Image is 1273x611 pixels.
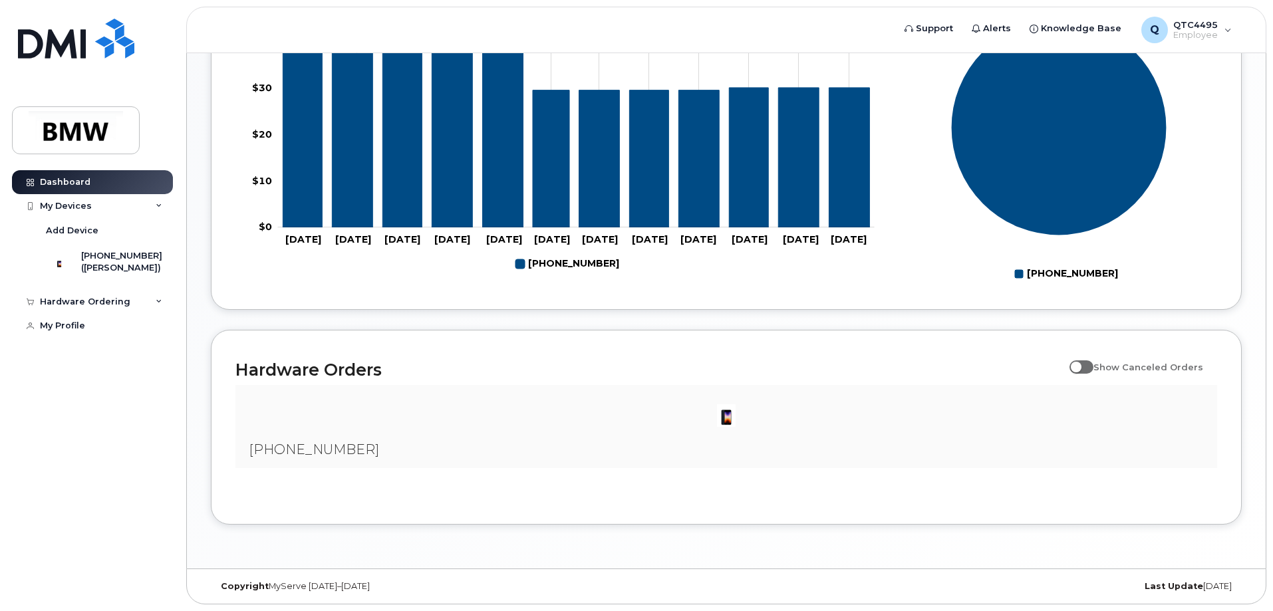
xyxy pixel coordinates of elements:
span: Show Canceled Orders [1093,362,1203,372]
tspan: [DATE] [285,233,321,245]
tspan: $30 [252,82,272,94]
tspan: [DATE] [732,233,768,245]
span: QTC4495 [1173,19,1218,30]
tspan: [DATE] [486,233,522,245]
tspan: $0 [259,221,272,233]
tspan: [DATE] [582,233,618,245]
g: 864-696-1873 [515,253,619,275]
div: QTC4495 [1132,17,1241,43]
g: Legend [1014,263,1118,285]
tspan: [DATE] [680,233,716,245]
g: Legend [515,253,619,275]
g: 864-696-1873 [283,10,869,227]
g: Chart [951,20,1167,285]
a: Knowledge Base [1020,15,1131,42]
tspan: [DATE] [831,233,867,245]
g: Series [951,20,1167,236]
tspan: $10 [252,175,272,187]
div: [DATE] [898,581,1242,592]
span: Alerts [983,22,1011,35]
a: Support [895,15,962,42]
span: Q [1150,22,1159,38]
tspan: [DATE] [335,233,371,245]
strong: Copyright [221,581,269,591]
tspan: [DATE] [384,233,420,245]
div: MyServe [DATE]–[DATE] [211,581,555,592]
h2: Hardware Orders [235,360,1063,380]
span: Knowledge Base [1041,22,1121,35]
span: Support [916,22,953,35]
tspan: [DATE] [783,233,819,245]
strong: Last Update [1145,581,1203,591]
input: Show Canceled Orders [1069,354,1080,365]
tspan: [DATE] [534,233,570,245]
tspan: [DATE] [434,233,470,245]
tspan: [DATE] [632,233,668,245]
span: Employee [1173,30,1218,41]
a: Alerts [962,15,1020,42]
span: [PHONE_NUMBER] [249,441,379,457]
tspan: $20 [252,128,272,140]
iframe: Messenger Launcher [1215,553,1263,601]
img: image20231002-3703462-10zne2t.jpeg [713,402,740,429]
